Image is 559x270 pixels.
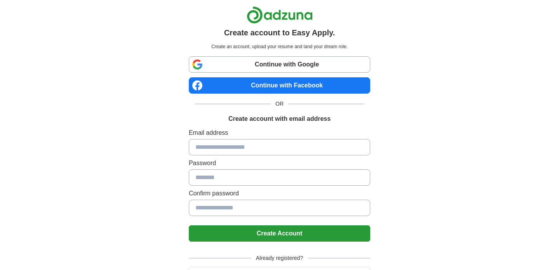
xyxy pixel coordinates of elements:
img: Adzuna logo [247,6,313,24]
button: Create Account [189,225,370,242]
label: Password [189,159,370,168]
label: Email address [189,128,370,138]
p: Create an account, upload your resume and land your dream role. [190,43,369,50]
span: OR [271,100,288,108]
a: Continue with Google [189,56,370,73]
label: Confirm password [189,189,370,198]
a: Continue with Facebook [189,77,370,94]
span: Already registered? [251,254,308,262]
h1: Create account with email address [228,114,331,124]
h1: Create account to Easy Apply. [224,27,335,38]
